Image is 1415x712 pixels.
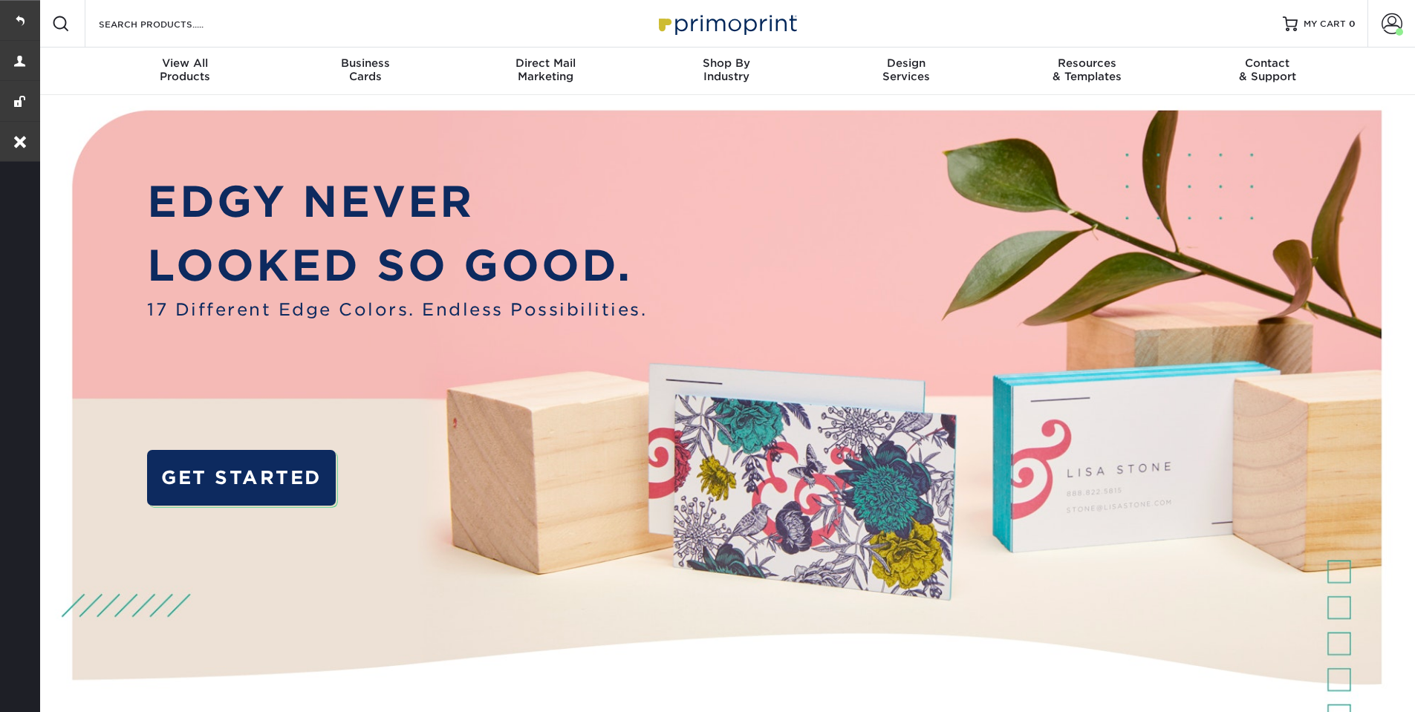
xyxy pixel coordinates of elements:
[816,56,997,70] span: Design
[275,56,455,70] span: Business
[997,56,1177,70] span: Resources
[95,56,276,70] span: View All
[816,56,997,83] div: Services
[816,48,997,95] a: DesignServices
[455,56,636,70] span: Direct Mail
[455,56,636,83] div: Marketing
[652,7,801,39] img: Primoprint
[997,48,1177,95] a: Resources& Templates
[95,48,276,95] a: View AllProducts
[636,56,816,70] span: Shop By
[1177,48,1358,95] a: Contact& Support
[275,48,455,95] a: BusinessCards
[147,170,647,234] p: EDGY NEVER
[275,56,455,83] div: Cards
[997,56,1177,83] div: & Templates
[1304,18,1346,30] span: MY CART
[147,234,647,298] p: LOOKED SO GOOD.
[147,450,335,506] a: GET STARTED
[97,15,242,33] input: SEARCH PRODUCTS.....
[636,56,816,83] div: Industry
[1349,19,1356,29] span: 0
[636,48,816,95] a: Shop ByIndustry
[147,297,647,322] span: 17 Different Edge Colors. Endless Possibilities.
[95,56,276,83] div: Products
[1177,56,1358,83] div: & Support
[455,48,636,95] a: Direct MailMarketing
[1177,56,1358,70] span: Contact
